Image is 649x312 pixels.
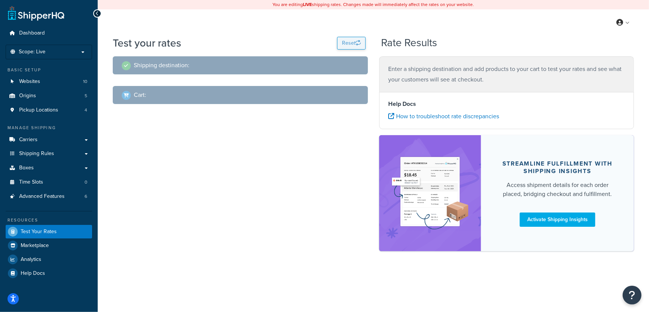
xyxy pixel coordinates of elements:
a: Dashboard [6,26,92,40]
div: Access shipment details for each order placed, bridging checkout and fulfillment. [499,181,616,199]
li: Pickup Locations [6,103,92,117]
a: Websites10 [6,75,92,89]
div: Basic Setup [6,67,92,73]
a: How to troubleshoot rate discrepancies [389,112,499,121]
span: 0 [85,179,87,185]
a: Test Your Rates [6,225,92,238]
div: Manage Shipping [6,125,92,131]
button: Open Resource Center [623,286,641,304]
b: LIVE [303,1,312,8]
a: Origins5 [6,89,92,103]
li: Advanced Features [6,190,92,203]
span: Shipping Rules [19,151,54,157]
a: Advanced Features6 [6,190,92,203]
a: Help Docs [6,267,92,280]
span: Help Docs [21,270,45,277]
a: Boxes [6,161,92,175]
span: Advanced Features [19,193,65,200]
p: Enter a shipping destination and add products to your cart to test your rates and see what your c... [389,64,625,85]
span: 10 [83,78,87,85]
span: Dashboard [19,30,45,36]
a: Carriers [6,133,92,147]
a: Marketplace [6,239,92,252]
a: Time Slots0 [6,175,92,189]
h4: Help Docs [389,99,625,109]
img: feature-image-si-e24932ea9b9fcd0ff835db86be1ff8d589347e8876e1638d903ea230a36726be.png [390,146,470,240]
li: Origins [6,89,92,103]
h2: Rate Results [381,37,437,49]
span: Test Your Rates [21,229,57,235]
span: 5 [85,93,87,99]
div: Streamline Fulfillment with Shipping Insights [499,160,616,175]
span: Marketplace [21,243,49,249]
span: Carriers [19,137,38,143]
a: Shipping Rules [6,147,92,161]
li: Websites [6,75,92,89]
button: Reset [337,37,366,50]
span: 6 [85,193,87,200]
span: Origins [19,93,36,99]
span: Boxes [19,165,34,171]
h2: Cart : [134,92,146,98]
span: Websites [19,78,40,85]
div: Resources [6,217,92,223]
a: Pickup Locations4 [6,103,92,117]
span: Scope: Live [19,49,45,55]
span: Time Slots [19,179,43,185]
a: Activate Shipping Insights [520,213,595,227]
a: Analytics [6,253,92,266]
span: Analytics [21,256,41,263]
li: Time Slots [6,175,92,189]
h1: Test your rates [113,36,181,50]
h2: Shipping destination : [134,62,189,69]
span: 4 [85,107,87,113]
span: Pickup Locations [19,107,58,113]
